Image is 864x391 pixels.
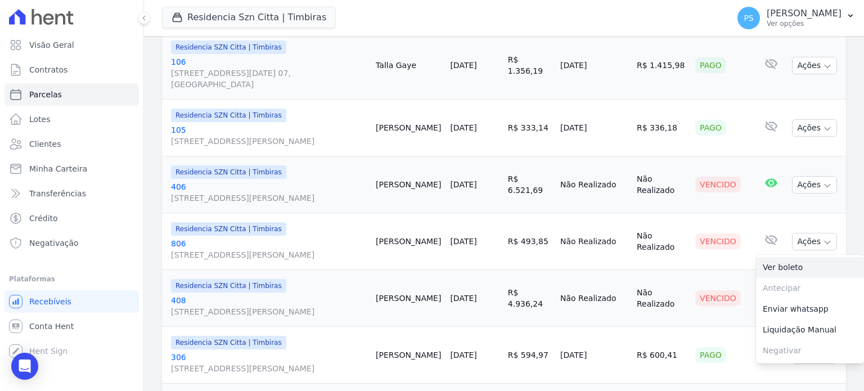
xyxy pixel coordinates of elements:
[371,327,445,384] td: [PERSON_NAME]
[29,163,87,174] span: Minha Carteira
[4,83,139,106] a: Parcelas
[695,233,741,249] div: Vencido
[162,7,336,28] button: Residencia Szn Citta | Timbiras
[4,59,139,81] a: Contratos
[171,192,367,204] span: [STREET_ADDRESS][PERSON_NAME]
[171,56,367,90] a: 106[STREET_ADDRESS][DATE] 07, [GEOGRAPHIC_DATA]
[29,39,74,51] span: Visão Geral
[4,108,139,131] a: Lotes
[450,294,476,303] a: [DATE]
[503,100,556,156] td: R$ 333,14
[4,290,139,313] a: Recebíveis
[171,124,367,147] a: 105[STREET_ADDRESS][PERSON_NAME]
[556,213,632,270] td: Não Realizado
[767,8,841,19] p: [PERSON_NAME]
[29,213,58,224] span: Crédito
[695,120,726,136] div: Pago
[632,213,691,270] td: Não Realizado
[632,100,691,156] td: R$ 336,18
[450,237,476,246] a: [DATE]
[171,249,367,260] span: [STREET_ADDRESS][PERSON_NAME]
[29,237,79,249] span: Negativação
[11,353,38,380] div: Open Intercom Messenger
[4,182,139,205] a: Transferências
[744,14,753,22] span: PS
[371,32,445,100] td: Talla Gaye
[371,156,445,213] td: [PERSON_NAME]
[503,213,556,270] td: R$ 493,85
[556,270,632,327] td: Não Realizado
[171,238,367,260] a: 806[STREET_ADDRESS][PERSON_NAME]
[503,327,556,384] td: R$ 594,97
[756,299,864,320] a: Enviar whatsapp
[556,156,632,213] td: Não Realizado
[756,320,864,340] a: Liquidação Manual
[4,315,139,338] a: Conta Hent
[695,177,741,192] div: Vencido
[792,233,837,250] button: Ações
[756,340,864,361] span: Negativar
[632,32,691,100] td: R$ 1.415,98
[767,19,841,28] p: Ver opções
[728,2,864,34] button: PS [PERSON_NAME] Ver opções
[756,257,864,278] a: Ver boleto
[756,278,864,299] span: Antecipar
[171,352,367,374] a: 306[STREET_ADDRESS][PERSON_NAME]
[4,207,139,230] a: Crédito
[695,347,726,363] div: Pago
[450,180,476,189] a: [DATE]
[503,32,556,100] td: R$ 1.356,19
[792,119,837,137] button: Ações
[171,336,286,349] span: Residencia SZN Citta | Timbiras
[632,156,691,213] td: Não Realizado
[171,306,367,317] span: [STREET_ADDRESS][PERSON_NAME]
[171,279,286,293] span: Residencia SZN Citta | Timbiras
[171,109,286,122] span: Residencia SZN Citta | Timbiras
[29,64,67,75] span: Contratos
[9,272,134,286] div: Plataformas
[29,188,86,199] span: Transferências
[556,327,632,384] td: [DATE]
[371,213,445,270] td: [PERSON_NAME]
[632,270,691,327] td: Não Realizado
[171,41,286,54] span: Residencia SZN Citta | Timbiras
[695,57,726,73] div: Pago
[29,138,61,150] span: Clientes
[556,100,632,156] td: [DATE]
[792,176,837,194] button: Ações
[792,57,837,74] button: Ações
[4,158,139,180] a: Minha Carteira
[4,34,139,56] a: Visão Geral
[171,363,367,374] span: [STREET_ADDRESS][PERSON_NAME]
[4,133,139,155] a: Clientes
[171,181,367,204] a: 406[STREET_ADDRESS][PERSON_NAME]
[29,296,71,307] span: Recebíveis
[695,290,741,306] div: Vencido
[503,270,556,327] td: R$ 4.936,24
[171,136,367,147] span: [STREET_ADDRESS][PERSON_NAME]
[450,350,476,359] a: [DATE]
[171,295,367,317] a: 408[STREET_ADDRESS][PERSON_NAME]
[171,222,286,236] span: Residencia SZN Citta | Timbiras
[450,61,476,70] a: [DATE]
[371,270,445,327] td: [PERSON_NAME]
[171,165,286,179] span: Residencia SZN Citta | Timbiras
[450,123,476,132] a: [DATE]
[171,68,367,90] span: [STREET_ADDRESS][DATE] 07, [GEOGRAPHIC_DATA]
[503,156,556,213] td: R$ 6.521,69
[29,114,51,125] span: Lotes
[29,321,74,332] span: Conta Hent
[371,100,445,156] td: [PERSON_NAME]
[4,232,139,254] a: Negativação
[632,327,691,384] td: R$ 600,41
[29,89,62,100] span: Parcelas
[556,32,632,100] td: [DATE]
